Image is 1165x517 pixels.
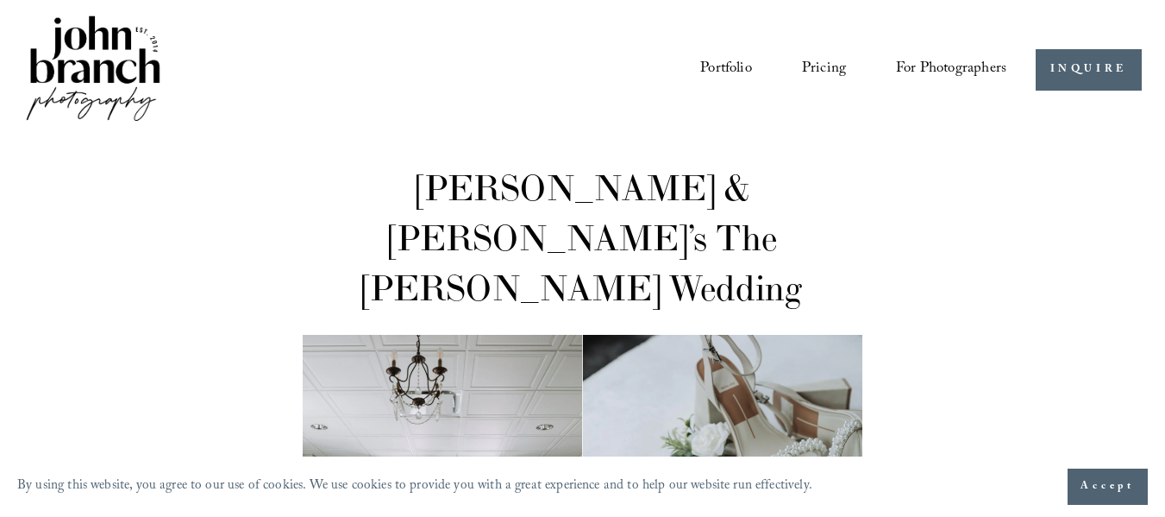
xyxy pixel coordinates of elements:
[1068,469,1148,505] button: Accept
[23,12,163,129] img: John Branch IV Photography
[896,55,1006,85] span: For Photographers
[896,54,1006,85] a: folder dropdown
[17,474,812,500] p: By using this website, you agree to our use of cookies. We use cookies to provide you with a grea...
[802,54,846,85] a: Pricing
[1080,478,1135,495] span: Accept
[700,54,752,85] a: Portfolio
[1036,49,1142,91] a: INQUIRE
[303,163,861,312] h1: [PERSON_NAME] & [PERSON_NAME]’s The [PERSON_NAME] Wedding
